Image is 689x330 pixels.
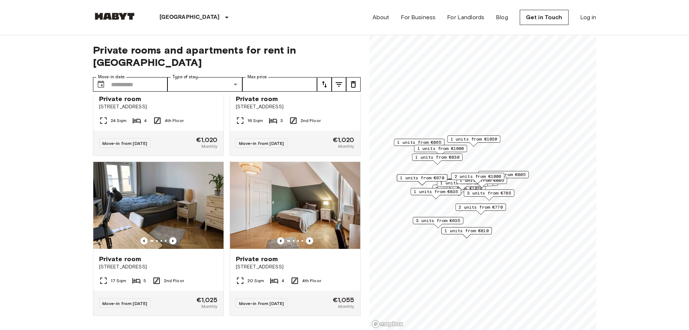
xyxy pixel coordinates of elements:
[397,139,441,146] span: 1 units from €865
[414,145,467,156] div: Map marker
[450,136,497,142] span: 1 units from €1020
[99,263,218,271] span: [STREET_ADDRESS]
[93,13,136,20] img: Habyt
[478,171,529,182] div: Map marker
[481,171,526,178] span: 1 units from €805
[144,277,146,284] span: 5
[447,135,500,147] div: Map marker
[201,143,217,150] span: Monthly
[236,263,354,271] span: [STREET_ADDRESS]
[281,277,284,284] span: 4
[373,13,390,22] a: About
[99,103,218,110] span: [STREET_ADDRESS]
[417,145,464,152] span: 1 units from €1000
[338,143,354,150] span: Monthly
[164,277,184,284] span: 2nd Floor
[306,237,313,245] button: Previous image
[338,303,354,310] span: Monthly
[414,188,458,195] span: 1 units from €835
[111,117,127,124] span: 24 Sqm
[236,95,278,103] span: Private room
[451,173,504,184] div: Map marker
[333,137,354,143] span: €1,020
[165,117,184,124] span: 4th Floor
[239,141,284,146] span: Move-in from [DATE]
[102,141,148,146] span: Move-in from [DATE]
[394,139,445,150] div: Map marker
[239,301,284,306] span: Move-in from [DATE]
[447,13,484,22] a: For Landlords
[277,237,284,245] button: Previous image
[413,217,463,228] div: Map marker
[280,117,283,124] span: 3
[400,175,444,181] span: 1 units from €970
[196,297,218,303] span: €1,025
[247,277,264,284] span: 20 Sqm
[580,13,596,22] a: Log in
[302,277,321,284] span: 4th Floor
[445,227,489,234] span: 1 units from €810
[401,13,435,22] a: For Business
[416,217,460,224] span: 3 units from €635
[411,188,461,199] div: Map marker
[230,162,360,249] img: Marketing picture of unit DE-02-007-001-03HF
[247,117,263,124] span: 16 Sqm
[144,117,147,124] span: 4
[160,13,220,22] p: [GEOGRAPHIC_DATA]
[169,237,176,245] button: Previous image
[454,173,501,180] span: 2 units from €1000
[464,189,514,201] div: Map marker
[99,95,141,103] span: Private room
[496,13,508,22] a: Blog
[93,162,224,249] img: Marketing picture of unit DE-02-024-001-03HF
[230,162,361,316] a: Marketing picture of unit DE-02-007-001-03HFPrevious imagePrevious imagePrivate room[STREET_ADDRE...
[98,74,125,80] label: Move-in date
[415,154,459,160] span: 1 units from €830
[173,74,198,80] label: Type of stay
[247,74,267,80] label: Max price
[317,77,332,92] button: tune
[441,227,492,238] div: Map marker
[102,301,148,306] span: Move-in from [DATE]
[412,154,463,165] div: Map marker
[236,103,354,110] span: [STREET_ADDRESS]
[236,255,278,263] span: Private room
[93,162,224,316] a: Marketing picture of unit DE-02-024-001-03HFPrevious imagePrevious imagePrivate room[STREET_ADDRE...
[346,77,361,92] button: tune
[456,177,507,188] div: Map marker
[196,137,218,143] span: €1,020
[520,10,569,25] a: Get in Touch
[397,174,447,185] div: Map marker
[459,204,503,210] span: 2 units from €770
[332,77,346,92] button: tune
[467,190,511,196] span: 3 units from €785
[94,77,108,92] button: Choose date
[140,237,148,245] button: Previous image
[93,44,361,68] span: Private rooms and apartments for rent in [GEOGRAPHIC_DATA]
[333,297,354,303] span: €1,055
[371,320,403,328] a: Mapbox logo
[301,117,321,124] span: 2nd Floor
[201,303,217,310] span: Monthly
[455,204,506,215] div: Map marker
[99,255,141,263] span: Private room
[111,277,127,284] span: 17 Sqm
